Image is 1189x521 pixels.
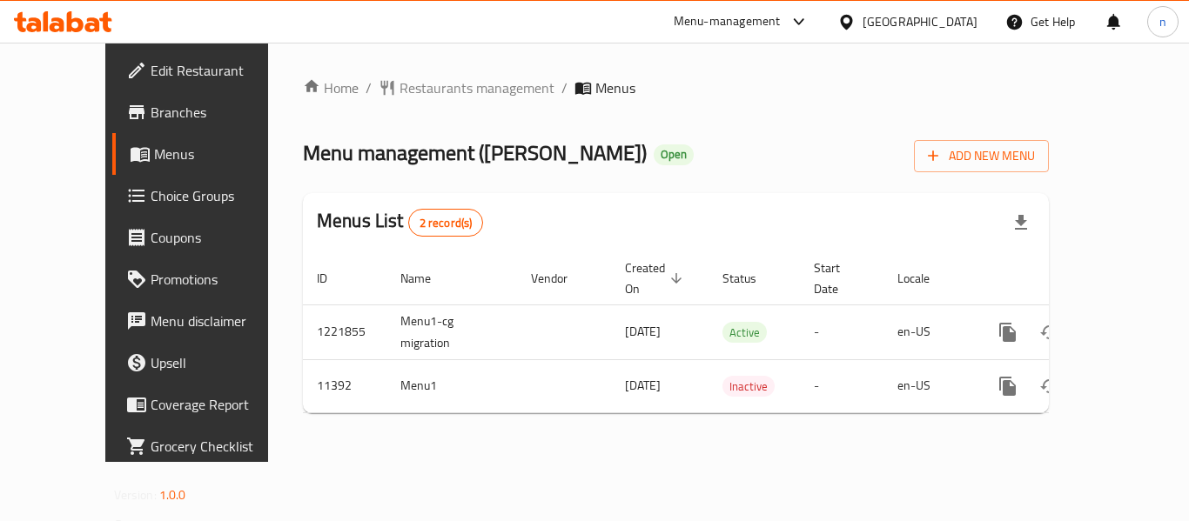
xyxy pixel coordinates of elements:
[409,215,483,231] span: 2 record(s)
[654,147,694,162] span: Open
[674,11,781,32] div: Menu-management
[303,252,1168,413] table: enhanced table
[625,320,661,343] span: [DATE]
[722,377,775,397] span: Inactive
[112,425,304,467] a: Grocery Checklist
[625,374,661,397] span: [DATE]
[1029,365,1071,407] button: Change Status
[883,304,973,359] td: en-US
[863,12,977,31] div: [GEOGRAPHIC_DATA]
[112,217,304,258] a: Coupons
[595,77,635,98] span: Menus
[814,257,863,299] span: Start Date
[722,322,767,343] div: Active
[928,145,1035,167] span: Add New Menu
[386,359,517,412] td: Menu1
[303,77,359,98] a: Home
[112,175,304,217] a: Choice Groups
[883,359,973,412] td: en-US
[379,77,554,98] a: Restaurants management
[654,144,694,165] div: Open
[151,227,290,248] span: Coupons
[400,77,554,98] span: Restaurants management
[1159,12,1166,31] span: n
[561,77,568,98] li: /
[154,144,290,164] span: Menus
[1029,311,1071,353] button: Change Status
[112,342,304,384] a: Upsell
[1000,202,1042,244] div: Export file
[366,77,372,98] li: /
[317,268,350,289] span: ID
[317,208,483,237] h2: Menus List
[408,209,484,237] div: Total records count
[722,268,779,289] span: Status
[112,258,304,300] a: Promotions
[114,484,157,506] span: Version:
[800,359,883,412] td: -
[400,268,453,289] span: Name
[625,257,688,299] span: Created On
[914,140,1049,172] button: Add New Menu
[722,376,775,397] div: Inactive
[151,394,290,415] span: Coverage Report
[987,365,1029,407] button: more
[973,252,1168,305] th: Actions
[112,91,304,133] a: Branches
[987,311,1029,353] button: more
[151,436,290,457] span: Grocery Checklist
[112,384,304,425] a: Coverage Report
[531,268,590,289] span: Vendor
[112,133,304,175] a: Menus
[112,50,304,91] a: Edit Restaurant
[303,304,386,359] td: 1221855
[897,268,952,289] span: Locale
[151,60,290,81] span: Edit Restaurant
[303,133,647,172] span: Menu management ( [PERSON_NAME] )
[722,323,767,343] span: Active
[151,185,290,206] span: Choice Groups
[303,359,386,412] td: 11392
[386,304,517,359] td: Menu1-cg migration
[151,311,290,331] span: Menu disclaimer
[151,352,290,373] span: Upsell
[151,269,290,290] span: Promotions
[112,300,304,342] a: Menu disclaimer
[159,484,186,506] span: 1.0.0
[303,77,1049,98] nav: breadcrumb
[151,102,290,123] span: Branches
[800,304,883,359] td: -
